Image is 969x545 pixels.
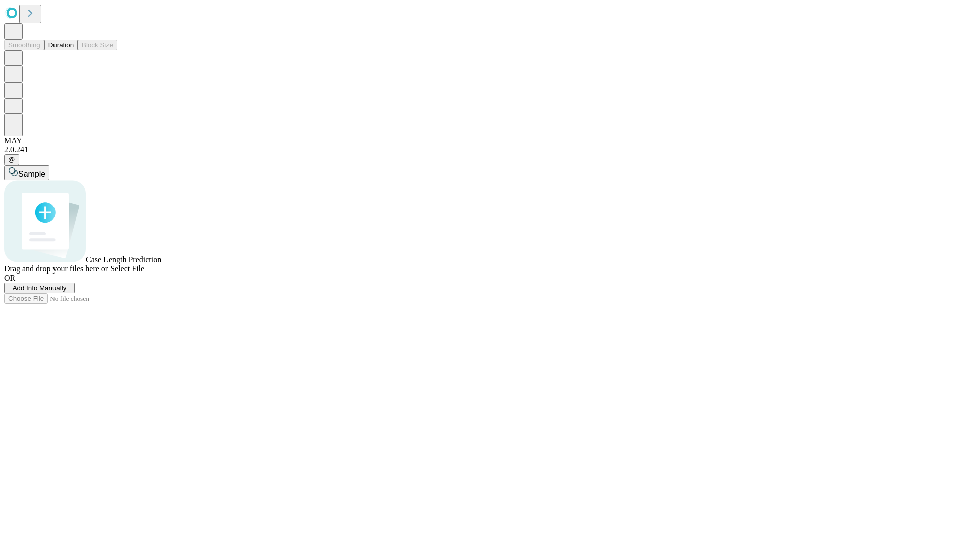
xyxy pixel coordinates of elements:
[78,40,117,50] button: Block Size
[86,255,161,264] span: Case Length Prediction
[4,145,965,154] div: 2.0.241
[4,154,19,165] button: @
[4,40,44,50] button: Smoothing
[4,264,108,273] span: Drag and drop your files here or
[4,136,965,145] div: MAY
[13,284,67,292] span: Add Info Manually
[110,264,144,273] span: Select File
[44,40,78,50] button: Duration
[4,283,75,293] button: Add Info Manually
[4,165,49,180] button: Sample
[18,170,45,178] span: Sample
[8,156,15,163] span: @
[4,274,15,282] span: OR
